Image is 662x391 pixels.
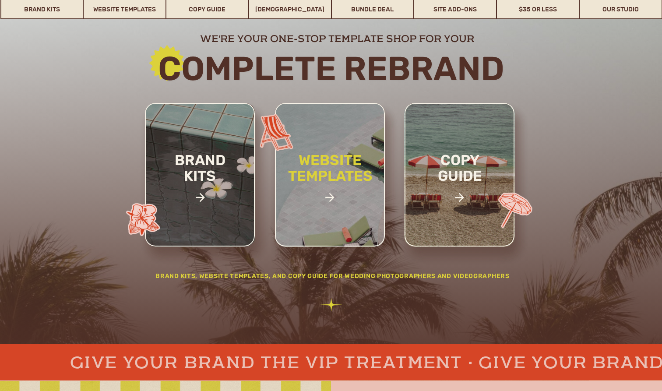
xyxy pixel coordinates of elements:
h2: we're your one-stop template shop for your [137,32,536,43]
a: brand kits [163,152,237,213]
a: copy guide [419,152,500,213]
a: website templates [273,152,387,203]
h2: Complete rebrand [95,51,568,86]
h2: Brand Kits, website templates, and Copy Guide for wedding photographers and videographers [136,271,529,284]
